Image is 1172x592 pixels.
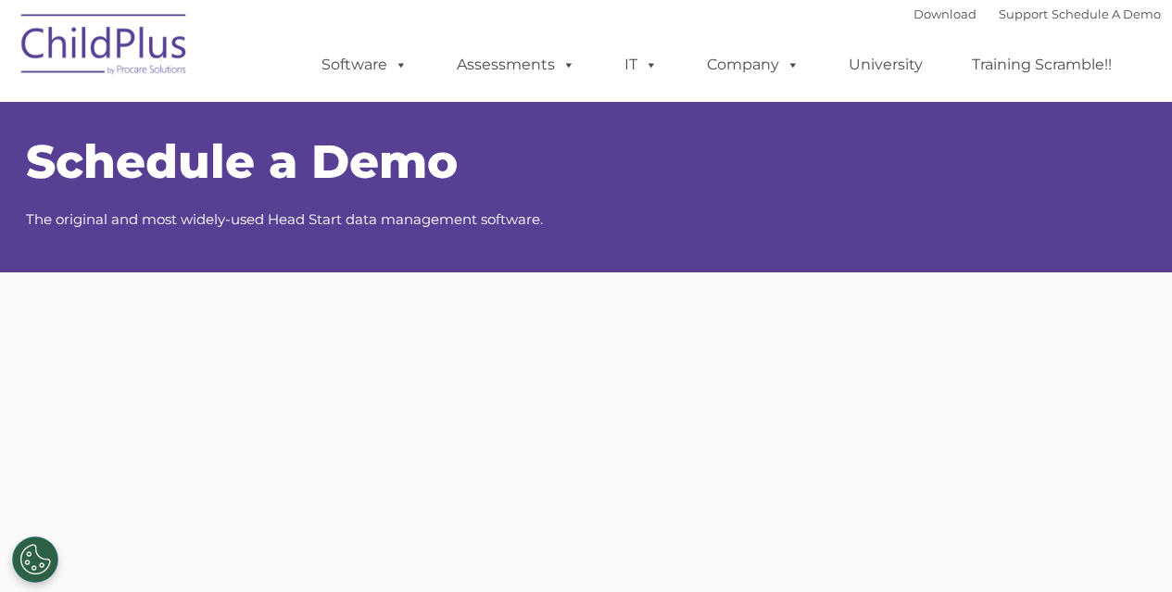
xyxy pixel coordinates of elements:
[12,1,197,94] img: ChildPlus by Procare Solutions
[914,6,1161,21] font: |
[26,133,458,190] span: Schedule a Demo
[830,46,941,83] a: University
[688,46,818,83] a: Company
[303,46,426,83] a: Software
[1052,6,1161,21] a: Schedule A Demo
[953,46,1130,83] a: Training Scramble!!
[12,536,58,583] button: Cookies Settings
[26,210,543,228] span: The original and most widely-used Head Start data management software.
[999,6,1048,21] a: Support
[914,6,977,21] a: Download
[606,46,676,83] a: IT
[438,46,594,83] a: Assessments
